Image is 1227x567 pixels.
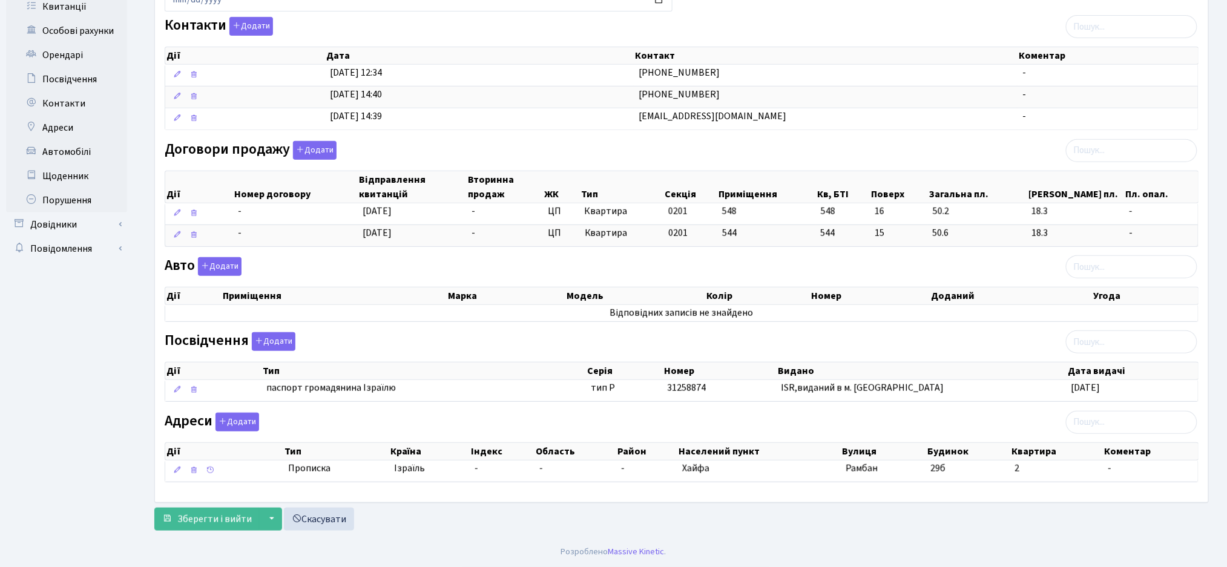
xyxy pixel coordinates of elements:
th: Дії [165,443,283,460]
th: Приміщення [222,287,447,304]
a: Повідомлення [6,237,127,261]
a: Адреси [6,116,127,140]
th: Кв, БТІ [816,171,870,203]
th: Тип [283,443,389,460]
span: [EMAIL_ADDRESS][DOMAIN_NAME] [639,110,786,123]
th: Вулиця [841,443,926,460]
span: - [475,462,478,475]
span: [DATE] 12:34 [330,66,382,79]
th: Відправлення квитанцій [358,171,467,203]
span: 50.6 [933,226,1022,240]
label: Контакти [165,17,273,36]
span: - [1022,66,1026,79]
th: Доданий [930,287,1093,304]
span: 29б [931,462,946,475]
span: [DATE] 14:39 [330,110,382,123]
span: Прописка [288,462,331,476]
span: - [238,226,242,240]
span: 544 [821,226,865,240]
th: Район [616,443,677,460]
span: 15 [875,226,923,240]
th: Секція [664,171,718,203]
span: 16 [875,205,923,218]
input: Пошук... [1066,255,1197,278]
th: Номер [663,362,777,379]
button: Авто [198,257,242,276]
span: 0201 [668,205,688,218]
a: Особові рахунки [6,19,127,43]
span: Хайфа [682,462,709,475]
span: - [472,226,475,240]
span: паспорт громадянина Ізраїлю [266,381,581,395]
span: - [1129,205,1193,218]
span: - [539,462,543,475]
th: Дії [165,362,262,379]
a: Посвідчення [6,67,127,91]
th: ЖК [543,171,580,203]
th: Квартира [1010,443,1103,460]
th: Угода [1092,287,1198,304]
span: [DATE] [363,205,392,218]
th: Дії [165,287,222,304]
span: 548 [722,205,737,218]
span: - [1022,110,1026,123]
a: Орендарі [6,43,127,67]
th: Приміщення [718,171,817,203]
span: 544 [722,226,737,240]
a: Додати [212,410,259,431]
input: Пошук... [1066,411,1197,434]
a: Massive Kinetic [608,545,665,558]
a: Додати [290,139,337,160]
span: Рамбан [846,462,878,475]
th: Колір [705,287,811,304]
button: Адреси [215,413,259,431]
span: - [1022,88,1026,101]
input: Пошук... [1066,139,1197,162]
a: Щоденник [6,164,127,188]
th: Область [535,443,616,460]
th: Модель [565,287,705,304]
a: Додати [249,330,295,352]
td: Відповідних записів не знайдено [165,305,1198,321]
th: Контакт [634,47,1018,64]
a: Контакти [6,91,127,116]
a: Автомобілі [6,140,127,164]
button: Посвідчення [252,332,295,351]
label: Посвідчення [165,332,295,351]
span: Ізраїль [394,462,465,476]
span: [PHONE_NUMBER] [639,66,720,79]
span: 18.3 [1032,205,1120,218]
th: Пл. опал. [1125,171,1199,203]
th: Населений пункт [677,443,841,460]
span: Квартира [585,205,659,218]
th: [PERSON_NAME] пл. [1027,171,1125,203]
span: Квартира [585,226,659,240]
th: Будинок [926,443,1010,460]
input: Пошук... [1066,15,1197,38]
th: Індекс [470,443,535,460]
span: ЦП [548,226,575,240]
th: Дії [165,171,233,203]
span: - [238,205,242,218]
span: - [472,205,475,218]
span: [DATE] [363,226,392,240]
th: Дата видачі [1067,362,1199,379]
th: Тип [580,171,664,203]
span: 31258874 [668,381,706,395]
button: Договори продажу [293,141,337,160]
button: Зберегти і вийти [154,508,260,531]
a: Додати [195,255,242,277]
a: Довідники [6,212,127,237]
span: [DATE] 14:40 [330,88,382,101]
button: Контакти [229,17,273,36]
th: Марка [447,287,565,304]
span: [PHONE_NUMBER] [639,88,720,101]
div: Розроблено . [561,545,666,559]
a: Порушення [6,188,127,212]
span: 2 [1015,462,1020,475]
label: Договори продажу [165,141,337,160]
span: ЦП [548,205,575,218]
th: Дії [165,47,325,64]
a: Додати [226,15,273,36]
span: тип Р [591,381,615,395]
